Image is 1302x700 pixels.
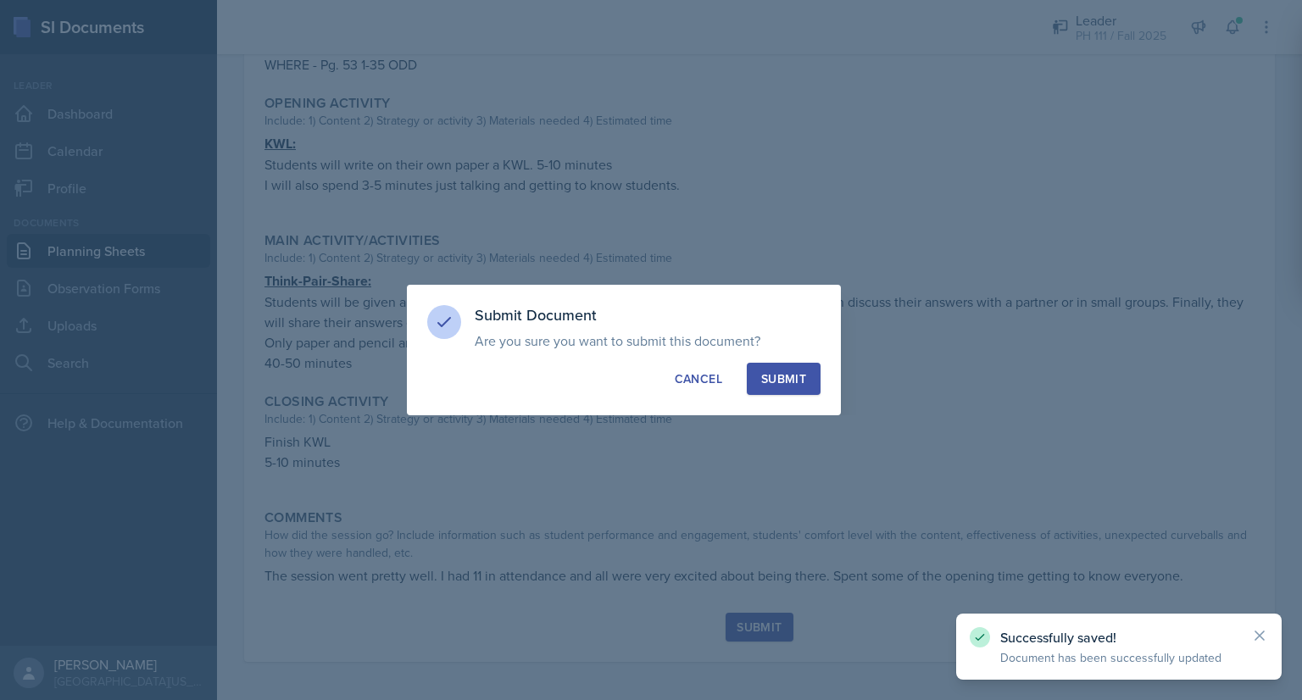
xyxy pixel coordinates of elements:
[475,332,821,349] p: Are you sure you want to submit this document?
[1000,649,1238,666] p: Document has been successfully updated
[761,370,806,387] div: Submit
[747,363,821,395] button: Submit
[1000,629,1238,646] p: Successfully saved!
[475,305,821,325] h3: Submit Document
[660,363,737,395] button: Cancel
[675,370,722,387] div: Cancel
